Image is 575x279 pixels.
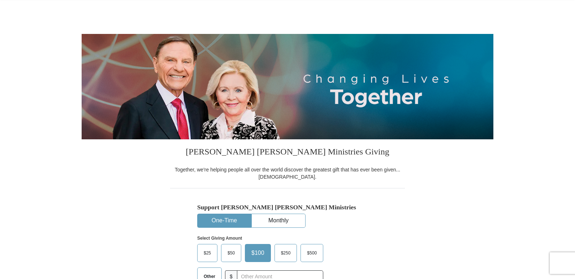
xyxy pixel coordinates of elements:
[197,204,378,211] h5: Support [PERSON_NAME] [PERSON_NAME] Ministries
[197,236,242,241] strong: Select Giving Amount
[252,214,305,227] button: Monthly
[224,248,238,258] span: $50
[170,139,405,166] h3: [PERSON_NAME] [PERSON_NAME] Ministries Giving
[277,248,294,258] span: $250
[170,166,405,180] div: Together, we're helping people all over the world discover the greatest gift that has ever been g...
[303,248,320,258] span: $500
[200,248,215,258] span: $25
[198,214,251,227] button: One-Time
[248,248,268,258] span: $100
